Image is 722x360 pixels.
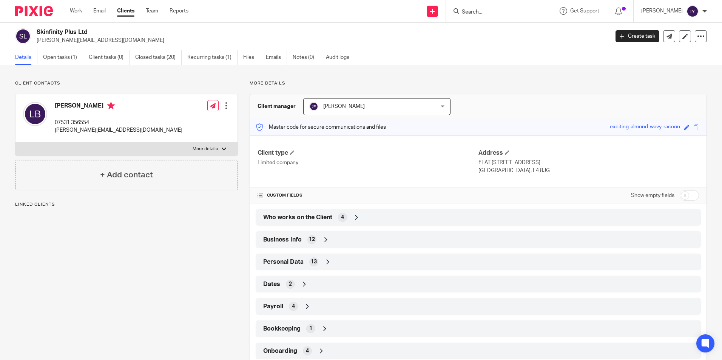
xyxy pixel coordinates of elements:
[37,37,604,44] p: [PERSON_NAME][EMAIL_ADDRESS][DOMAIN_NAME]
[292,303,295,310] span: 4
[193,146,218,152] p: More details
[107,102,115,109] i: Primary
[89,50,130,65] a: Client tasks (0)
[266,50,287,65] a: Emails
[146,7,158,15] a: Team
[55,102,182,111] h4: [PERSON_NAME]
[15,6,53,16] img: Pixie
[610,123,680,132] div: exciting-almond-wavy-racoon
[250,80,707,86] p: More details
[55,119,182,126] p: 07531 356554
[70,7,82,15] a: Work
[263,280,280,288] span: Dates
[309,102,318,111] img: svg%3E
[641,7,683,15] p: [PERSON_NAME]
[263,325,301,333] span: Bookkeeping
[263,303,283,311] span: Payroll
[43,50,83,65] a: Open tasks (1)
[478,159,699,166] p: FLAT [STREET_ADDRESS]
[256,123,386,131] p: Master code for secure communications and files
[631,192,674,199] label: Show empty fields
[323,104,365,109] span: [PERSON_NAME]
[93,7,106,15] a: Email
[326,50,355,65] a: Audit logs
[478,149,699,157] h4: Address
[687,5,699,17] img: svg%3E
[309,236,315,243] span: 12
[187,50,238,65] a: Recurring tasks (1)
[263,214,332,222] span: Who works on the Client
[15,202,238,208] p: Linked clients
[616,30,659,42] a: Create task
[263,258,304,266] span: Personal Data
[135,50,182,65] a: Closed tasks (20)
[309,325,312,332] span: 1
[263,236,302,244] span: Business Info
[15,80,238,86] p: Client contacts
[117,7,134,15] a: Clients
[311,258,317,266] span: 13
[306,347,309,355] span: 4
[15,28,31,44] img: svg%3E
[293,50,320,65] a: Notes (0)
[258,149,478,157] h4: Client type
[478,167,699,174] p: [GEOGRAPHIC_DATA], E4 8JG
[289,280,292,288] span: 2
[170,7,188,15] a: Reports
[23,102,47,126] img: svg%3E
[55,126,182,134] p: [PERSON_NAME][EMAIL_ADDRESS][DOMAIN_NAME]
[258,159,478,166] p: Limited company
[263,347,297,355] span: Onboarding
[570,8,599,14] span: Get Support
[258,192,478,198] h4: CUSTOM FIELDS
[461,9,529,16] input: Search
[258,103,296,110] h3: Client manager
[341,214,344,221] span: 4
[243,50,260,65] a: Files
[100,169,153,181] h4: + Add contact
[15,50,37,65] a: Details
[37,28,491,36] h2: Skinfinity Plus Ltd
